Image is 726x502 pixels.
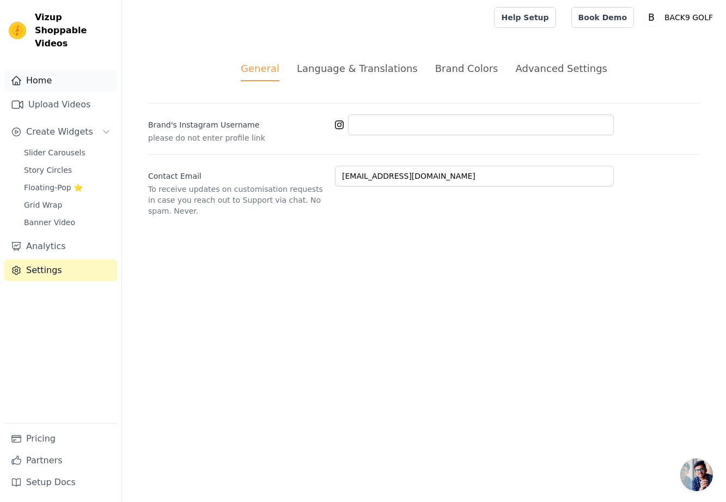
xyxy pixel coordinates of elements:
a: Banner Video [17,215,117,230]
a: Settings [4,259,117,281]
div: Language & Translations [297,61,418,76]
a: Analytics [4,235,117,257]
button: Create Widgets [4,121,117,143]
span: Banner Video [24,217,75,228]
a: Slider Carousels [17,145,117,160]
span: Grid Wrap [24,199,62,210]
a: Partners [4,450,117,471]
a: Setup Docs [4,471,117,493]
a: Help Setup [494,7,556,28]
p: BACK9 GOLF [660,8,717,27]
label: Contact Email [148,166,326,182]
p: To receive updates on customisation requests in case you reach out to Support via chat. No spam. ... [148,184,326,216]
span: Floating-Pop ⭐ [24,182,83,193]
span: Story Circles [24,165,72,176]
text: B [648,12,655,23]
p: please do not enter profile link [148,132,326,143]
div: Open chat [680,458,713,491]
a: Grid Wrap [17,197,117,213]
label: Brand's Instagram Username [148,115,326,130]
span: Vizup Shoppable Videos [35,11,113,50]
a: Home [4,70,117,92]
img: Vizup [9,22,26,39]
a: Story Circles [17,162,117,178]
button: B BACK9 GOLF [643,8,717,27]
span: Slider Carousels [24,147,86,158]
a: Upload Videos [4,94,117,116]
div: Advanced Settings [515,61,607,76]
a: Pricing [4,428,117,450]
div: General [241,61,279,81]
a: Floating-Pop ⭐ [17,180,117,195]
div: Brand Colors [435,61,498,76]
span: Create Widgets [26,125,93,138]
a: Book Demo [571,7,634,28]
